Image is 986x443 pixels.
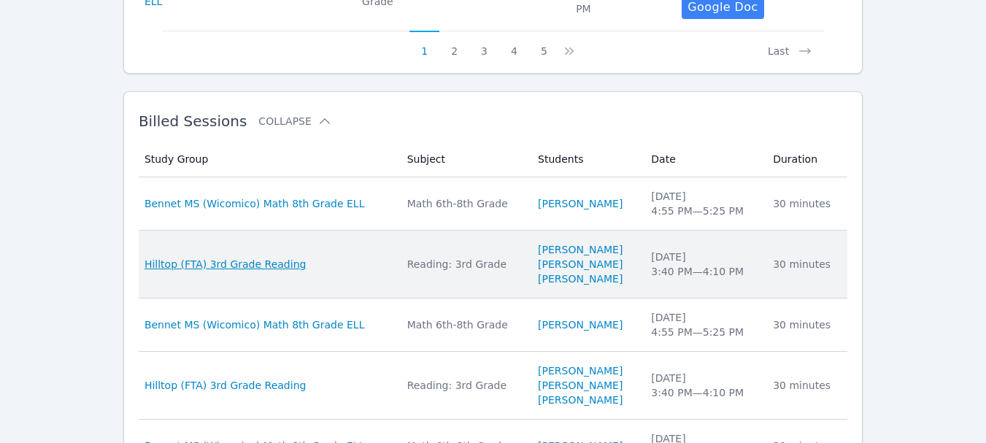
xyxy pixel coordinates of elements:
[651,189,755,218] div: [DATE] 4:55 PM — 5:25 PM
[139,298,847,352] tr: Bennet MS (Wicomico) Math 8th Grade ELLMath 6th-8th Grade[PERSON_NAME][DATE]4:55 PM—5:25 PM30 min...
[773,196,839,211] div: 30 minutes
[499,31,529,58] button: 4
[145,196,365,211] a: Bennet MS (Wicomico) Math 8th Grade ELL
[139,231,847,298] tr: Hilltop (FTA) 3rd Grade ReadingReading: 3rd Grade[PERSON_NAME][PERSON_NAME][PERSON_NAME][DATE]3:4...
[651,250,755,279] div: [DATE] 3:40 PM — 4:10 PM
[529,31,559,58] button: 5
[756,31,824,58] button: Last
[538,196,623,211] a: [PERSON_NAME]
[139,352,847,420] tr: Hilltop (FTA) 3rd Grade ReadingReading: 3rd Grade[PERSON_NAME][PERSON_NAME][PERSON_NAME][DATE]3:4...
[407,317,520,332] div: Math 6th-8th Grade
[642,142,764,177] th: Date
[145,257,307,271] a: Hilltop (FTA) 3rd Grade Reading
[538,393,623,407] a: [PERSON_NAME]
[407,257,520,271] div: Reading: 3rd Grade
[145,317,365,332] a: Bennet MS (Wicomico) Math 8th Grade ELL
[651,310,755,339] div: [DATE] 4:55 PM — 5:25 PM
[651,371,755,400] div: [DATE] 3:40 PM — 4:10 PM
[538,242,623,257] a: [PERSON_NAME]
[439,31,469,58] button: 2
[538,317,623,332] a: [PERSON_NAME]
[538,363,623,378] a: [PERSON_NAME]
[407,378,520,393] div: Reading: 3rd Grade
[773,317,839,332] div: 30 minutes
[139,112,247,130] span: Billed Sessions
[145,378,307,393] a: Hilltop (FTA) 3rd Grade Reading
[529,142,642,177] th: Students
[139,142,398,177] th: Study Group
[538,378,623,393] a: [PERSON_NAME]
[398,142,529,177] th: Subject
[469,31,499,58] button: 3
[773,257,839,271] div: 30 minutes
[764,142,847,177] th: Duration
[773,378,839,393] div: 30 minutes
[139,177,847,231] tr: Bennet MS (Wicomico) Math 8th Grade ELLMath 6th-8th Grade[PERSON_NAME][DATE]4:55 PM—5:25 PM30 min...
[409,31,439,58] button: 1
[407,196,520,211] div: Math 6th-8th Grade
[538,271,623,286] a: [PERSON_NAME]
[258,114,331,128] button: Collapse
[538,257,623,271] a: [PERSON_NAME]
